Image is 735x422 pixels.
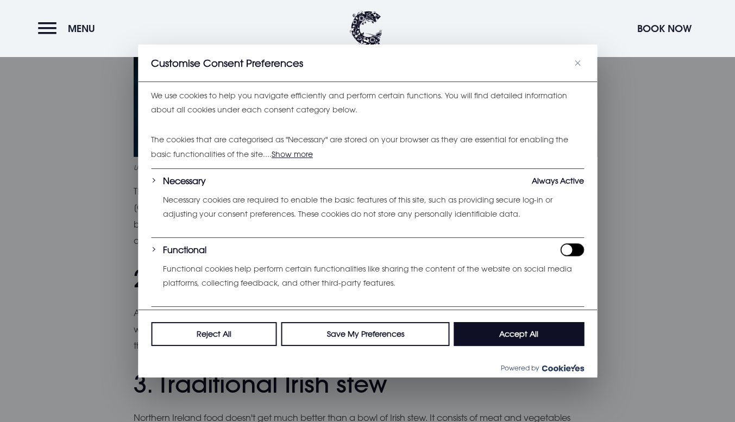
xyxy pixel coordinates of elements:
[163,262,584,291] p: Functional cookies help perform certain functionalities like sharing the content of the website o...
[38,17,100,40] button: Menu
[151,56,303,70] span: Customise Consent Preferences
[350,11,382,46] img: Clandeboye Lodge
[151,89,584,117] p: We use cookies to help you navigate efficiently and perform certain functions. You will find deta...
[272,148,313,161] button: Show more
[571,56,584,70] button: Close
[163,174,206,187] button: Necessary
[163,193,584,222] p: Necessary cookies are required to enable the basic features of this site, such as providing secur...
[560,243,584,256] input: Enable Functional
[68,22,95,35] span: Menu
[532,174,584,187] span: Always Active
[138,45,597,378] div: Customise Consent Preferences
[151,322,277,346] button: Reject All
[138,358,597,377] div: Powered by
[151,133,584,162] p: The cookies that are categorised as "Necessary" are stored on your browser as they are essential ...
[542,364,584,371] img: Cookieyes logo
[632,17,697,40] button: Book Now
[454,322,584,346] button: Accept All
[281,322,450,346] button: Save My Preferences
[163,243,206,256] button: Functional
[575,60,580,66] img: Close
